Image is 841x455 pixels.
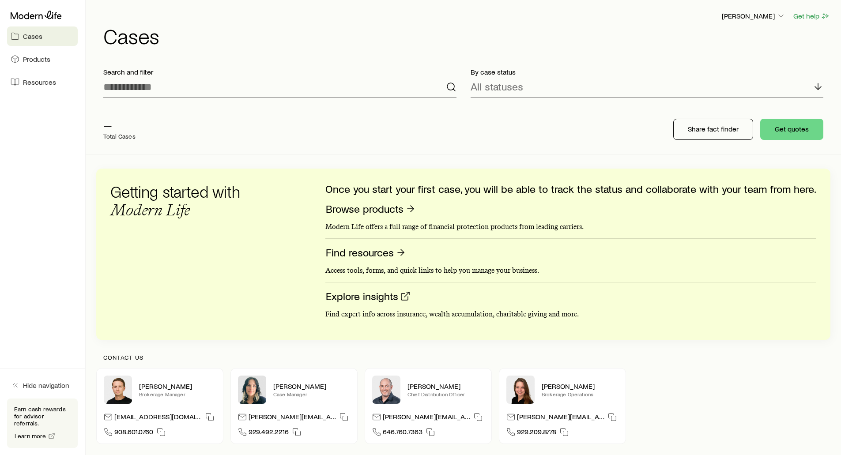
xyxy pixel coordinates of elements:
a: Find resources [325,246,407,259]
p: [PERSON_NAME] [273,382,350,391]
p: Case Manager [273,391,350,398]
p: [PERSON_NAME][EMAIL_ADDRESS][DOMAIN_NAME] [517,412,604,424]
button: Get quotes [760,119,823,140]
p: Brokerage Operations [542,391,618,398]
img: Rich Loeffler [104,376,132,404]
img: Dan Pierson [372,376,400,404]
button: Share fact finder [673,119,753,140]
p: Brokerage Manager [139,391,216,398]
p: [PERSON_NAME] [407,382,484,391]
p: By case status [471,68,824,76]
p: [PERSON_NAME] [722,11,785,20]
p: Chief Distribution Officer [407,391,484,398]
span: 929.209.8778 [517,427,556,439]
p: — [103,119,136,131]
p: Share fact finder [688,124,739,133]
span: Learn more [15,433,46,439]
p: Contact us [103,354,823,361]
p: [PERSON_NAME][EMAIL_ADDRESS][DOMAIN_NAME] [383,412,470,424]
img: Ellen Wall [506,376,535,404]
h3: Getting started with [110,183,252,219]
a: Resources [7,72,78,92]
span: Products [23,55,50,64]
h1: Cases [103,25,830,46]
img: Lisette Vega [238,376,266,404]
p: [PERSON_NAME] [542,382,618,391]
p: [PERSON_NAME] [139,382,216,391]
p: All statuses [471,80,523,93]
span: 929.492.2216 [249,427,289,439]
button: Get help [793,11,830,21]
span: Cases [23,32,42,41]
span: Resources [23,78,56,86]
a: Products [7,49,78,69]
a: Cases [7,26,78,46]
p: [EMAIL_ADDRESS][DOMAIN_NAME] [114,412,202,424]
a: Browse products [325,202,416,216]
p: [PERSON_NAME][EMAIL_ADDRESS][DOMAIN_NAME] [249,412,336,424]
button: Hide navigation [7,376,78,395]
span: Hide navigation [23,381,69,390]
p: Access tools, forms, and quick links to help you manage your business. [325,266,816,275]
span: 646.760.7363 [383,427,422,439]
a: Explore insights [325,290,411,303]
p: Find expert info across insurance, wealth accumulation, charitable giving and more. [325,310,816,319]
p: Modern Life offers a full range of financial protection products from leading carriers. [325,222,816,231]
span: Modern Life [110,200,190,219]
button: [PERSON_NAME] [721,11,786,22]
p: Total Cases [103,133,136,140]
div: Earn cash rewards for advisor referrals.Learn more [7,399,78,448]
p: Search and filter [103,68,456,76]
p: Earn cash rewards for advisor referrals. [14,406,71,427]
p: Once you start your first case, you will be able to track the status and collaborate with your te... [325,183,816,195]
span: 908.601.0760 [114,427,153,439]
